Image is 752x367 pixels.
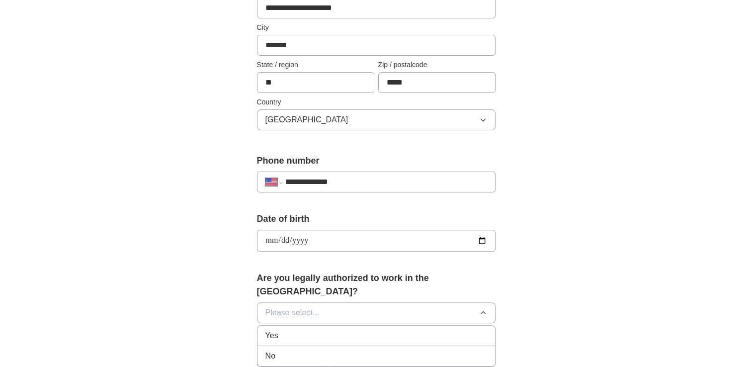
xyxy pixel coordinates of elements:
[257,60,374,70] label: State / region
[257,302,496,323] button: Please select...
[378,60,496,70] label: Zip / postalcode
[257,97,496,107] label: Country
[265,350,275,362] span: No
[257,22,496,33] label: City
[257,154,496,168] label: Phone number
[265,330,278,342] span: Yes
[257,109,496,130] button: [GEOGRAPHIC_DATA]
[265,307,320,319] span: Please select...
[257,212,496,226] label: Date of birth
[265,114,348,126] span: [GEOGRAPHIC_DATA]
[257,272,496,298] label: Are you legally authorized to work in the [GEOGRAPHIC_DATA]?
